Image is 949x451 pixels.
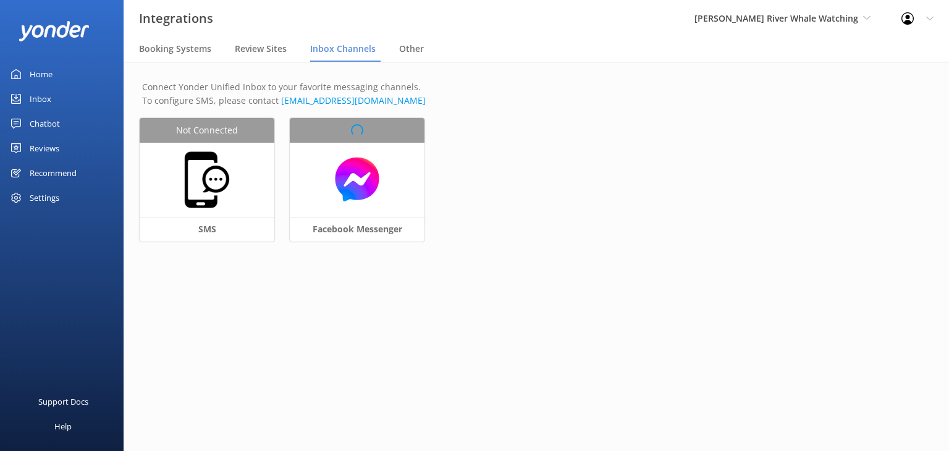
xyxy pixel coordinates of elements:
a: Send an email to Yonder support team [281,95,426,106]
p: Connect Yonder Unified Inbox to your favorite messaging channels. To configure SMS, please contact [142,80,930,108]
a: Facebook Messenger [290,118,440,257]
span: Other [399,43,424,55]
span: Booking Systems [139,43,211,55]
div: Reviews [30,136,59,161]
div: Chatbot [30,111,60,136]
div: Settings [30,185,59,210]
div: Support Docs [38,389,88,414]
div: Recommend [30,161,77,185]
span: [PERSON_NAME] River Whale Watching [694,12,858,24]
span: Inbox Channels [310,43,376,55]
div: Inbox [30,86,51,111]
h3: Integrations [139,9,213,28]
img: yonder-white-logo.png [19,21,90,41]
img: messenger.png [296,156,418,203]
div: Help [54,414,72,439]
span: Review Sites [235,43,287,55]
div: Facebook Messenger [290,217,424,242]
div: Home [30,62,53,86]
